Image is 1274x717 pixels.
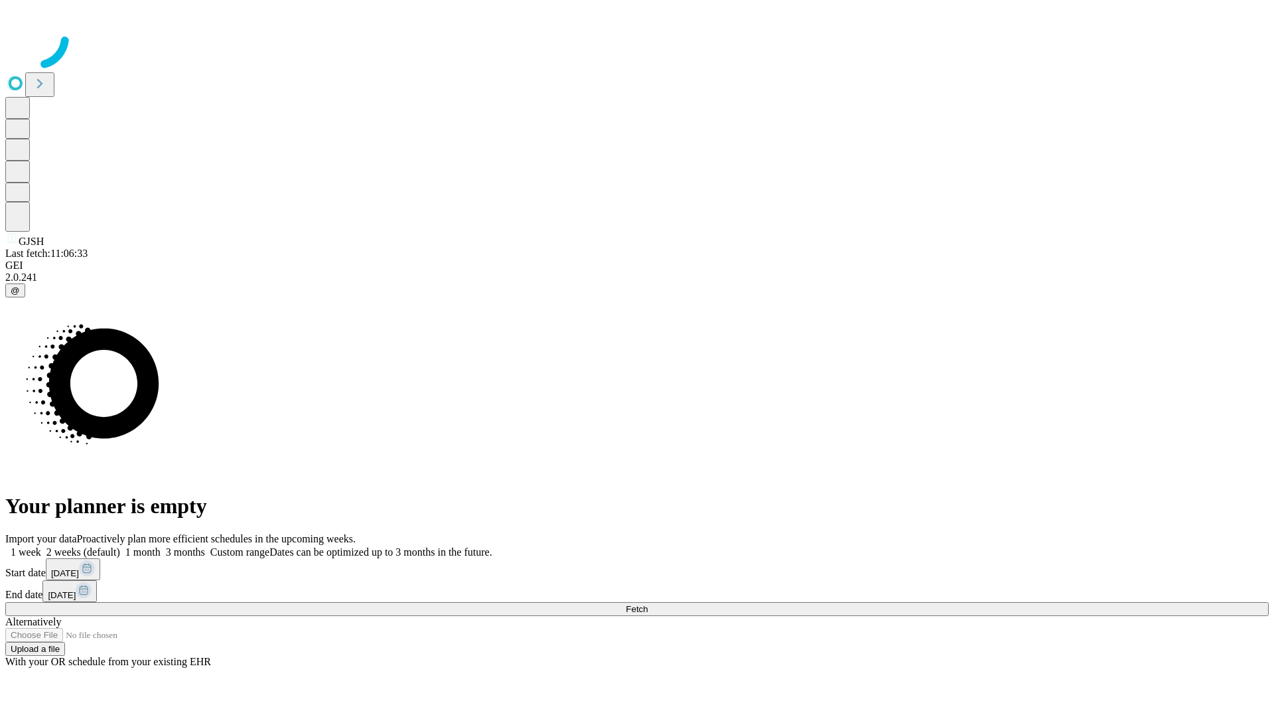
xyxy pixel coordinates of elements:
[51,568,79,578] span: [DATE]
[5,616,61,627] span: Alternatively
[46,546,120,558] span: 2 weeks (default)
[5,494,1269,518] h1: Your planner is empty
[77,533,356,544] span: Proactively plan more efficient schedules in the upcoming weeks.
[42,580,97,602] button: [DATE]
[46,558,100,580] button: [DATE]
[5,558,1269,580] div: Start date
[269,546,492,558] span: Dates can be optimized up to 3 months in the future.
[5,533,77,544] span: Import your data
[5,272,1269,283] div: 2.0.241
[11,546,41,558] span: 1 week
[11,285,20,295] span: @
[5,283,25,297] button: @
[5,260,1269,272] div: GEI
[19,236,44,247] span: GJSH
[125,546,161,558] span: 1 month
[626,604,648,614] span: Fetch
[5,580,1269,602] div: End date
[166,546,205,558] span: 3 months
[48,590,76,600] span: [DATE]
[5,248,88,259] span: Last fetch: 11:06:33
[5,642,65,656] button: Upload a file
[210,546,269,558] span: Custom range
[5,602,1269,616] button: Fetch
[5,656,211,667] span: With your OR schedule from your existing EHR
